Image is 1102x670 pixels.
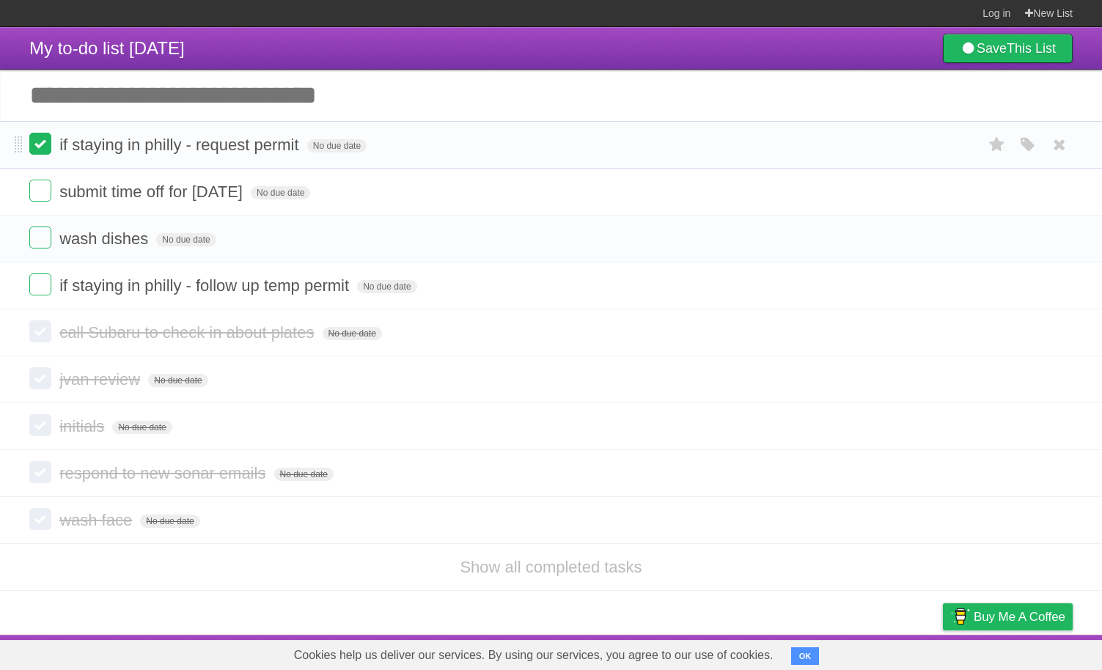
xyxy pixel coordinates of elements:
span: respond to new sonar emails [59,464,269,482]
label: Done [29,227,51,249]
span: No due date [112,421,172,434]
a: SaveThis List [943,34,1073,63]
span: No due date [251,186,310,199]
a: About [748,638,779,666]
span: Buy me a coffee [974,604,1065,630]
a: Suggest a feature [980,638,1073,666]
a: Developers [796,638,856,666]
span: No due date [307,139,367,152]
span: No due date [357,280,416,293]
label: Done [29,414,51,436]
button: OK [791,647,820,665]
span: jvan review [59,370,144,389]
a: Show all completed tasks [460,558,642,576]
span: Cookies help us deliver our services. By using our services, you agree to our use of cookies. [279,641,788,670]
a: Terms [874,638,906,666]
span: No due date [274,468,334,481]
label: Done [29,320,51,342]
span: My to-do list [DATE] [29,38,185,58]
label: Done [29,367,51,389]
span: No due date [148,374,207,387]
a: Buy me a coffee [943,603,1073,630]
a: Privacy [924,638,962,666]
img: Buy me a coffee [950,604,970,629]
span: initials [59,417,108,435]
span: wash dishes [59,229,152,248]
label: Done [29,133,51,155]
label: Star task [983,133,1011,157]
span: No due date [156,233,216,246]
span: if staying in philly - request permit [59,136,302,154]
span: if staying in philly - follow up temp permit [59,276,353,295]
span: No due date [140,515,199,528]
span: call Subaru to check in about plates [59,323,317,342]
label: Done [29,508,51,530]
span: wash face [59,511,136,529]
label: Done [29,461,51,483]
label: Done [29,180,51,202]
span: submit time off for [DATE] [59,183,246,201]
label: Done [29,273,51,295]
b: This List [1007,41,1056,56]
span: No due date [323,327,382,340]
